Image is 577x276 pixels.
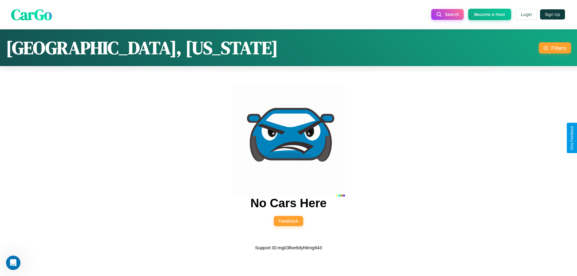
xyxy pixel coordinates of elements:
h2: No Cars Here [250,196,326,210]
button: Filters [539,42,571,53]
span: CarGo [11,4,52,25]
span: Search [445,12,459,17]
iframe: Intercom live chat [6,256,20,270]
div: Give Feedback [570,126,574,150]
h1: [GEOGRAPHIC_DATA], [US_STATE] [6,35,278,60]
button: Feedback [274,216,303,226]
div: Filters [551,45,566,51]
button: Search [431,9,464,20]
button: Sign Up [540,9,565,20]
img: car [232,83,345,196]
p: Support ID: mg03llxe9dyh6mg943 [255,244,322,252]
button: Become a Host [468,9,511,20]
button: Login [516,9,537,20]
